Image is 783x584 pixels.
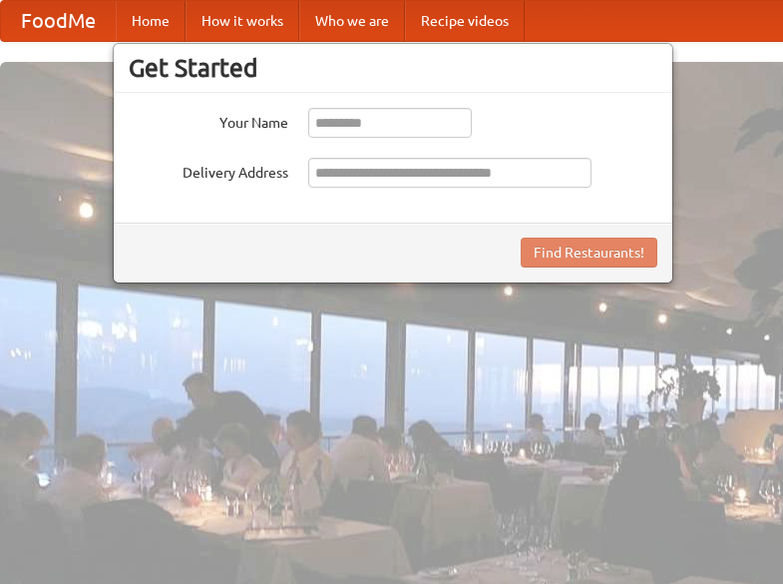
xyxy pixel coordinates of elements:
[116,1,186,41] a: Home
[129,108,288,133] label: Your Name
[129,53,657,83] h3: Get Started
[129,158,288,183] label: Delivery Address
[299,1,405,41] a: Who we are
[1,1,116,41] a: FoodMe
[521,238,657,268] button: Find Restaurants!
[405,1,525,41] a: Recipe videos
[186,1,299,41] a: How it works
